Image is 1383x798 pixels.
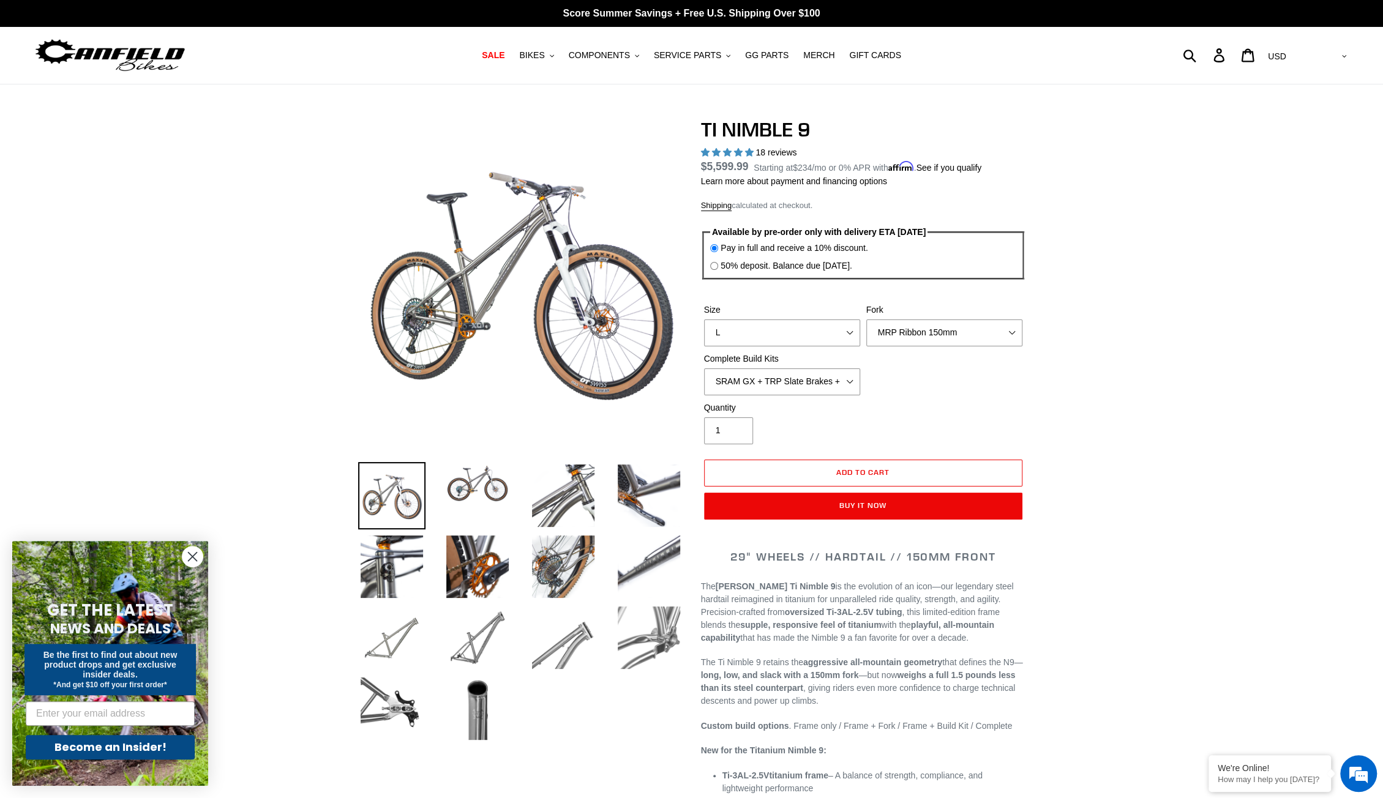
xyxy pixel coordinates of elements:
[513,47,560,64] button: BIKES
[1218,775,1322,784] p: How may I help you today?
[754,158,981,174] p: Starting at /mo or 0% APR with .
[916,163,981,173] a: See if you qualify - Learn more about Affirm Financing (opens in modal)
[615,604,683,671] img: Load image into Gallery viewer, TI NIMBLE 9
[721,242,868,255] label: Pay in full and receive a 10% discount.
[358,604,425,671] img: Load image into Gallery viewer, TI NIMBLE 9
[26,701,195,726] input: Enter your email address
[53,681,167,689] span: *And get $10 off your first order*
[701,721,789,731] strong: Custom build options
[722,770,828,780] strong: titanium frame
[519,50,544,61] span: BIKES
[530,533,597,600] img: Load image into Gallery viewer, TI NIMBLE 9
[358,675,425,742] img: Load image into Gallery viewer, TI NIMBLE 9
[701,201,732,211] a: Shipping
[530,604,597,671] img: Load image into Gallery viewer, TI NIMBLE 9
[784,607,902,617] strong: oversized Ti-3AL-2.5V tubing
[704,401,860,414] label: Quantity
[888,161,914,171] span: Affirm
[704,493,1022,520] button: Buy it now
[615,462,683,529] img: Load image into Gallery viewer, TI NIMBLE 9
[358,533,425,600] img: Load image into Gallery viewer, TI NIMBLE 9
[1218,763,1322,773] div: We're Online!
[654,50,721,61] span: SERVICE PARTS
[836,468,890,477] span: Add to cart
[797,47,841,64] a: MERCH
[722,769,1025,795] li: – A balance of strength, compliance, and lightweight performance
[745,50,789,61] span: GG PARTS
[730,550,996,564] span: 29" WHEELS // HARDTAIL // 150MM FRONT
[701,720,1025,733] p: . Frame only / Frame + Fork / Frame + Build Kit / Complete
[43,650,178,679] span: Be the first to find out about new product drops and get exclusive insider deals.
[803,50,834,61] span: MERCH
[47,599,173,621] span: GET THE LATEST
[34,36,187,75] img: Canfield Bikes
[701,176,887,186] a: Learn more about payment and financing options
[721,259,852,272] label: 50% deposit. Balance due [DATE].
[701,670,1016,693] strong: weighs a full 1.5 pounds less than its steel counterpart
[182,546,203,567] button: Close dialog
[701,745,826,755] strong: New for the Titanium Nimble 9:
[444,533,511,600] img: Load image into Gallery viewer, TI NIMBLE 9
[563,47,645,64] button: COMPONENTS
[710,226,928,239] legend: Available by pre-order only with delivery ETA [DATE]
[704,460,1022,487] button: Add to cart
[803,657,942,667] strong: aggressive all-mountain geometry
[444,462,511,505] img: Load image into Gallery viewer, TI NIMBLE 9
[476,47,511,64] a: SALE
[704,352,860,365] label: Complete Build Kits
[648,47,736,64] button: SERVICE PARTS
[701,160,749,173] span: $5,599.99
[716,581,836,591] strong: [PERSON_NAME] Ti Nimble 9
[701,670,859,680] strong: long, low, and slack with a 150mm fork
[1190,42,1221,69] input: Search
[358,462,425,529] img: Load image into Gallery viewer, TI NIMBLE 9
[739,47,795,64] a: GG PARTS
[704,304,860,316] label: Size
[26,735,195,759] button: Become an Insider!
[701,118,1025,141] h1: TI NIMBLE 9
[866,304,1022,316] label: Fork
[482,50,504,61] span: SALE
[701,656,1025,707] p: The Ti Nimble 9 retains the that defines the N9— —but now , giving riders even more confidence to...
[849,50,901,61] span: GIFT CARDS
[50,619,171,638] span: NEWS AND DEALS
[615,533,683,600] img: Load image into Gallery viewer, TI NIMBLE 9
[722,770,770,780] span: Ti-3AL-2.5V
[755,147,796,157] span: 18 reviews
[569,50,630,61] span: COMPONENTS
[701,147,756,157] span: 4.89 stars
[444,604,511,671] img: Load image into Gallery viewer, TI NIMBLE 9
[444,675,511,742] img: Load image into Gallery viewer, TI NIMBLE 9
[701,199,1025,212] div: calculated at checkout.
[530,462,597,529] img: Load image into Gallery viewer, TI NIMBLE 9
[843,47,907,64] a: GIFT CARDS
[793,163,812,173] span: $234
[740,620,881,630] strong: supple, responsive feel of titanium
[701,580,1025,644] p: The is the evolution of an icon—our legendary steel hardtail reimagined in titanium for unparalle...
